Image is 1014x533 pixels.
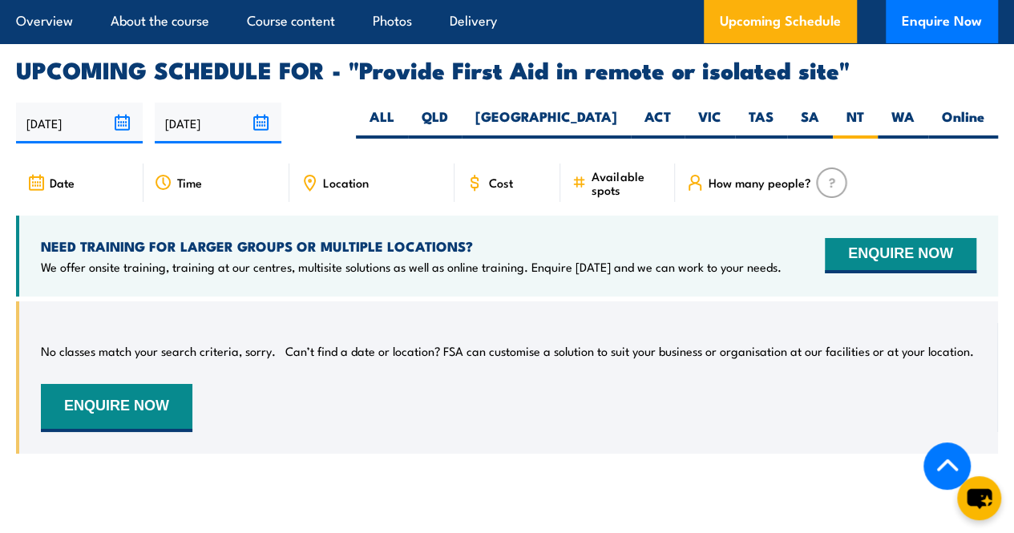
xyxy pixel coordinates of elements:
[735,107,787,139] label: TAS
[928,107,998,139] label: Online
[16,103,143,143] input: From date
[16,59,998,79] h2: UPCOMING SCHEDULE FOR - "Provide First Aid in remote or isolated site"
[957,476,1001,520] button: chat-button
[631,107,685,139] label: ACT
[408,107,462,139] label: QLD
[323,176,369,189] span: Location
[41,259,782,275] p: We offer onsite training, training at our centres, multisite solutions as well as online training...
[356,107,408,139] label: ALL
[488,176,512,189] span: Cost
[155,103,281,143] input: To date
[592,169,664,196] span: Available spots
[833,107,878,139] label: NT
[41,237,782,255] h4: NEED TRAINING FOR LARGER GROUPS OR MULTIPLE LOCATIONS?
[462,107,631,139] label: [GEOGRAPHIC_DATA]
[878,107,928,139] label: WA
[825,238,976,273] button: ENQUIRE NOW
[709,176,811,189] span: How many people?
[41,384,192,432] button: ENQUIRE NOW
[787,107,833,139] label: SA
[177,176,202,189] span: Time
[685,107,735,139] label: VIC
[41,343,276,359] p: No classes match your search criteria, sorry.
[285,343,974,359] p: Can’t find a date or location? FSA can customise a solution to suit your business or organisation...
[50,176,75,189] span: Date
